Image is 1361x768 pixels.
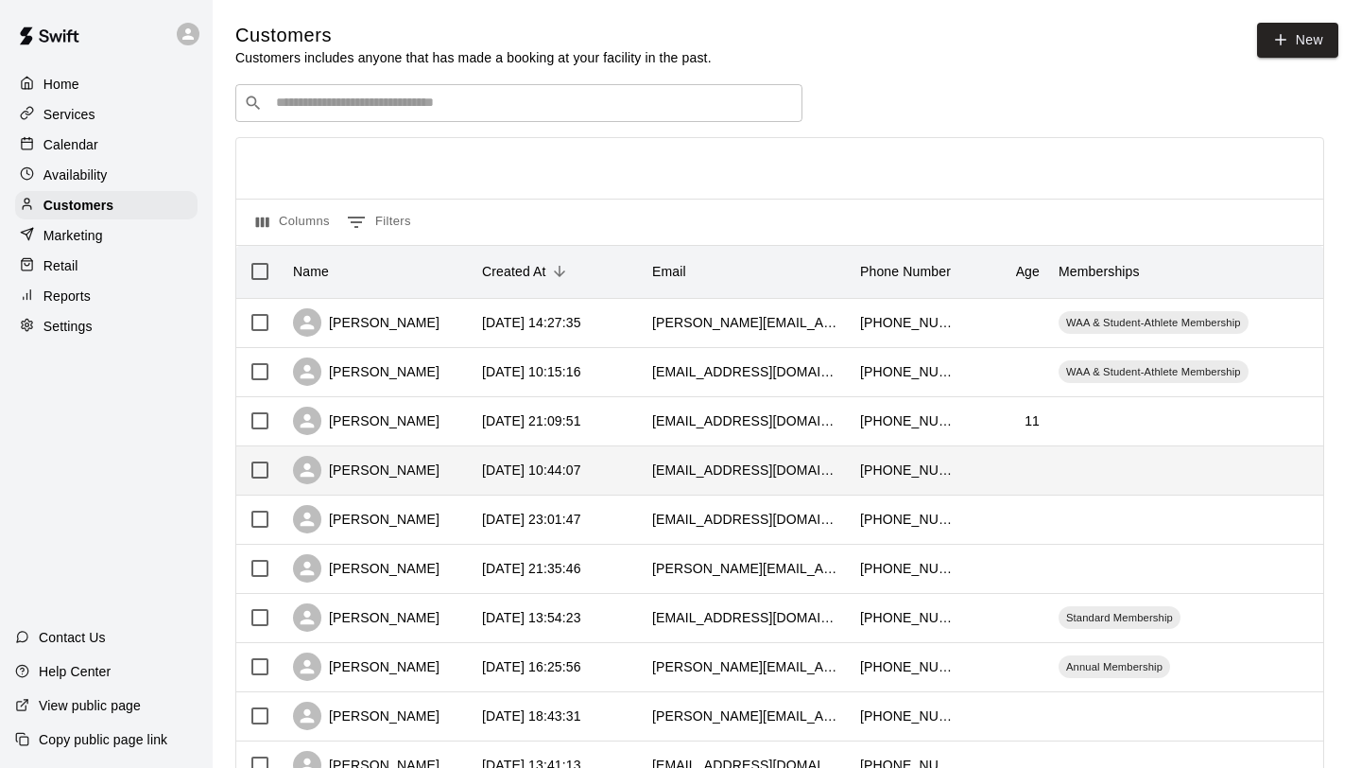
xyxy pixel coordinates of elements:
div: +17042542089 [860,362,955,381]
p: Calendar [43,135,98,154]
a: Availability [15,161,198,189]
button: Sort [546,258,573,285]
div: Memberships [1059,245,1140,298]
div: [PERSON_NAME] [293,603,439,632]
div: +16077384731 [860,559,955,578]
div: Phone Number [851,245,964,298]
p: Availability [43,166,108,184]
div: 2025-10-14 10:15:16 [482,362,581,381]
p: Customers [43,196,113,215]
div: [PERSON_NAME] [293,456,439,484]
div: wfmaslin@gmail.com [652,362,841,381]
div: Created At [482,245,546,298]
div: +17048771099 [860,313,955,332]
div: 11 [1025,411,1040,430]
div: ryan.mulhern91@gmail.com [652,313,841,332]
div: +19079529379 [860,461,955,480]
button: Show filters [342,207,416,237]
div: [PERSON_NAME] [293,505,439,533]
a: Services [15,100,198,129]
span: Standard Membership [1059,610,1180,625]
div: joshytyler@icloud.com [652,461,841,480]
div: Annual Membership [1059,655,1170,678]
div: +19079529781 [860,510,955,529]
div: Age [964,245,1049,298]
a: Calendar [15,131,198,159]
div: [PERSON_NAME] [293,308,439,337]
div: 2025-10-05 16:25:56 [482,657,581,676]
span: WAA & Student-Athlete Membership [1059,364,1249,379]
p: Marketing [43,226,103,245]
div: Name [284,245,473,298]
p: View public page [39,696,141,715]
div: WAA & Student-Athlete Membership [1059,311,1249,334]
div: Email [652,245,686,298]
div: WAA & Student-Athlete Membership [1059,360,1249,383]
div: jakeycarter@icloud.com [652,510,841,529]
a: Reports [15,282,198,310]
div: [PERSON_NAME] [293,358,439,386]
div: 2025-10-12 21:35:46 [482,559,581,578]
div: Standard Membership [1059,606,1180,629]
a: Customers [15,191,198,219]
a: Marketing [15,221,198,250]
a: Home [15,70,198,98]
div: Created At [473,245,643,298]
div: jrproperties8828@yahoo.com [652,411,841,430]
div: 2025-10-11 13:54:23 [482,608,581,627]
p: Customers includes anyone that has made a booking at your facility in the past. [235,48,712,67]
button: Select columns [251,207,335,237]
a: Settings [15,312,198,340]
div: Age [1016,245,1040,298]
p: Help Center [39,662,111,681]
div: 2025-10-13 10:44:07 [482,461,581,480]
div: 2025-10-13 21:09:51 [482,411,581,430]
div: [PERSON_NAME] [293,702,439,730]
div: chris.mothershed@gmail.com [652,559,841,578]
div: +17042316936 [860,707,955,725]
div: 2025-10-12 23:01:47 [482,510,581,529]
span: WAA & Student-Athlete Membership [1059,315,1249,330]
p: Copy public page link [39,730,167,749]
div: Memberships [1049,245,1333,298]
div: Search customers by name or email [235,84,802,122]
p: Services [43,105,95,124]
div: steiner.m0710@gmail.com [652,707,841,725]
p: Retail [43,256,78,275]
div: +16313358938 [860,608,955,627]
div: Name [293,245,329,298]
div: 2025-10-02 18:43:31 [482,707,581,725]
p: Contact Us [39,628,106,647]
div: +16319438117 [860,411,955,430]
h5: Customers [235,23,712,48]
a: New [1257,23,1338,58]
div: [PERSON_NAME] [293,653,439,681]
div: sjcurtin602@icloud.com [652,608,841,627]
div: Email [643,245,851,298]
div: 2025-10-14 14:27:35 [482,313,581,332]
div: +17049062450 [860,657,955,676]
div: Phone Number [860,245,951,298]
a: Retail [15,252,198,280]
p: Reports [43,287,91,305]
div: [PERSON_NAME] [293,407,439,435]
p: Home [43,75,79,94]
div: [PERSON_NAME] [293,554,439,583]
p: Settings [43,317,93,336]
div: potts.russell@gmail.com [652,657,841,676]
span: Annual Membership [1059,659,1170,674]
